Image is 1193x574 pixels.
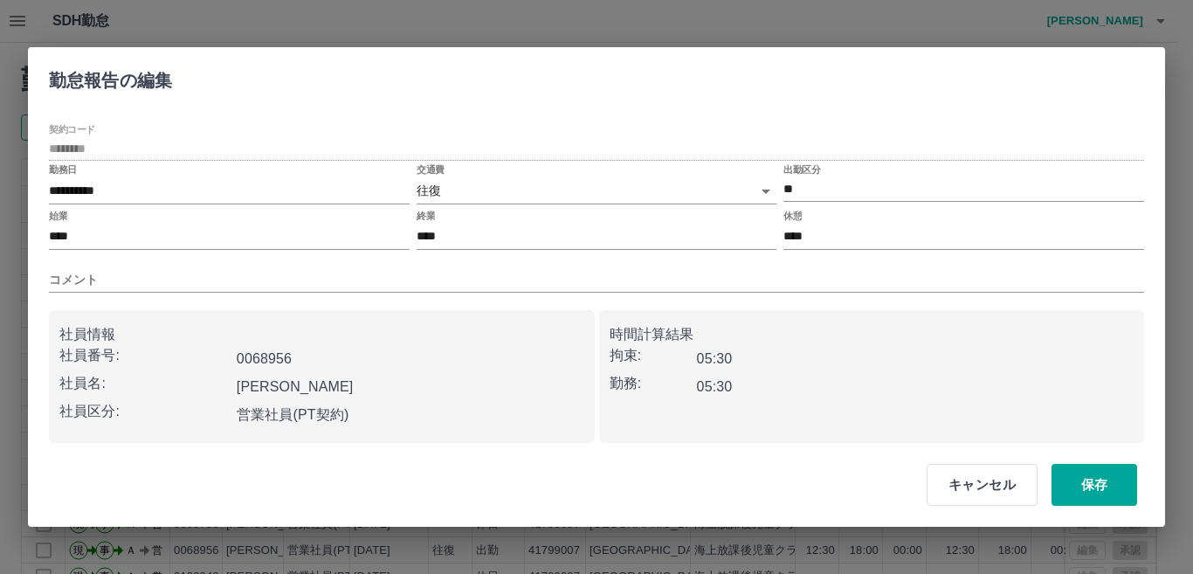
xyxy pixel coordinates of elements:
[610,345,697,366] p: 拘束:
[1052,464,1137,506] button: 保存
[49,123,95,136] label: 契約コード
[59,324,584,345] p: 社員情報
[417,209,435,222] label: 終業
[417,178,777,204] div: 往復
[927,464,1038,506] button: キャンセル
[697,351,733,366] b: 05:30
[49,209,67,222] label: 始業
[59,373,230,394] p: 社員名:
[610,373,697,394] p: 勤務:
[610,324,1134,345] p: 時間計算結果
[237,351,292,366] b: 0068956
[783,209,802,222] label: 休憩
[28,47,193,107] h2: 勤怠報告の編集
[237,407,349,422] b: 営業社員(PT契約)
[59,345,230,366] p: 社員番号:
[49,163,77,176] label: 勤務日
[417,163,445,176] label: 交通費
[237,379,354,394] b: [PERSON_NAME]
[59,401,230,422] p: 社員区分:
[783,163,820,176] label: 出勤区分
[697,379,733,394] b: 05:30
